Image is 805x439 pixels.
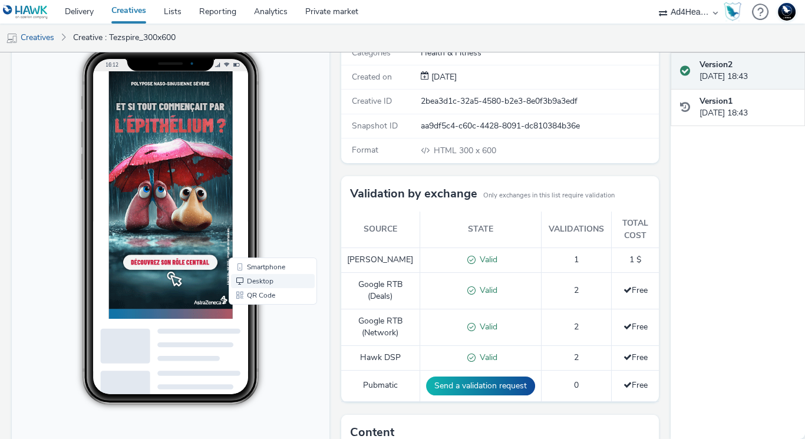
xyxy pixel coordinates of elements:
[629,254,641,265] span: 1 $
[341,309,420,345] td: Google RTB (Network)
[219,272,303,286] li: QR Code
[778,3,796,21] img: Support Hawk
[623,352,648,363] span: Free
[235,262,262,269] span: Desktop
[574,352,579,363] span: 2
[352,47,391,58] span: Categories
[341,370,420,401] td: Pubmatic
[429,71,457,82] span: [DATE]
[612,212,659,247] th: Total cost
[623,285,648,296] span: Free
[352,95,392,107] span: Creative ID
[724,2,746,21] a: Hawk Academy
[352,120,398,131] span: Snapshot ID
[434,145,459,156] span: HTML
[700,59,733,70] strong: Version 2
[574,285,579,296] span: 2
[219,244,303,258] li: Smartphone
[219,258,303,272] li: Desktop
[476,321,497,332] span: Valid
[426,377,535,395] button: Send a validation request
[341,272,420,309] td: Google RTB (Deals)
[352,71,392,82] span: Created on
[724,2,741,21] img: Hawk Academy
[574,321,579,332] span: 2
[341,248,420,273] td: [PERSON_NAME]
[421,47,658,59] div: Health & Fitness
[350,185,477,203] h3: Validation by exchange
[235,276,263,283] span: QR Code
[341,345,420,370] td: Hawk DSP
[67,24,182,52] a: Creative : Tezspire_300x600
[6,32,18,44] img: mobile
[476,352,497,363] span: Valid
[420,212,541,247] th: State
[94,45,107,52] span: 16:12
[700,59,796,83] div: [DATE] 18:43
[429,71,457,83] div: Creation 12 September 2025, 18:43
[623,321,648,332] span: Free
[341,212,420,247] th: Source
[623,379,648,391] span: Free
[433,145,496,156] span: 300 x 600
[421,95,658,107] div: 2bea3d1c-32a5-4580-b2e3-8e0f3b9a3edf
[574,379,579,391] span: 0
[541,212,612,247] th: Validations
[235,247,273,255] span: Smartphone
[483,191,615,200] small: Only exchanges in this list require validation
[700,95,796,120] div: [DATE] 18:43
[3,5,48,19] img: undefined Logo
[700,95,733,107] strong: Version 1
[352,144,378,156] span: Format
[476,254,497,265] span: Valid
[476,285,497,296] span: Valid
[574,254,579,265] span: 1
[421,120,658,132] div: aa9df5c4-c60c-4428-8091-dc810384b36e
